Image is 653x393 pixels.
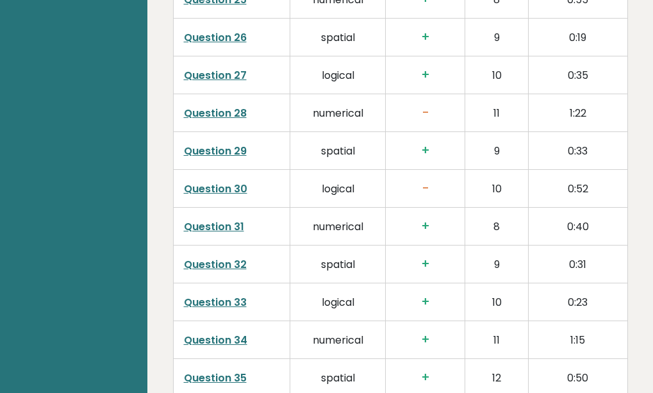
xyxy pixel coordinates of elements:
td: 0:35 [528,56,627,94]
td: 1:22 [528,94,627,131]
td: 10 [465,56,529,94]
h3: + [396,257,454,272]
h3: + [396,30,454,45]
a: Question 33 [184,295,247,310]
h3: + [396,295,454,310]
td: 0:52 [528,169,627,207]
h3: + [396,219,454,234]
td: 10 [465,169,529,207]
a: Question 34 [184,333,247,347]
td: 11 [465,321,529,358]
td: spatial [290,131,386,169]
td: 8 [465,207,529,245]
td: numerical [290,321,386,358]
td: 0:31 [528,245,627,283]
a: Question 32 [184,257,247,272]
h3: - [396,106,454,121]
td: numerical [290,207,386,245]
a: Question 29 [184,144,247,158]
td: 1:15 [528,321,627,358]
td: logical [290,56,386,94]
td: 0:19 [528,18,627,56]
td: spatial [290,245,386,283]
td: 11 [465,94,529,131]
td: 0:33 [528,131,627,169]
h3: + [396,144,454,158]
h3: + [396,371,454,385]
td: 0:23 [528,283,627,321]
td: 10 [465,283,529,321]
a: Question 26 [184,30,247,45]
td: 9 [465,131,529,169]
a: Question 35 [184,371,247,385]
h3: + [396,333,454,347]
a: Question 27 [184,68,247,83]
td: 9 [465,245,529,283]
h3: - [396,181,454,196]
td: 9 [465,18,529,56]
a: Question 28 [184,106,247,121]
a: Question 30 [184,181,247,196]
td: 0:40 [528,207,627,245]
td: logical [290,169,386,207]
td: spatial [290,18,386,56]
td: numerical [290,94,386,131]
h3: + [396,68,454,83]
td: logical [290,283,386,321]
a: Question 31 [184,219,244,234]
